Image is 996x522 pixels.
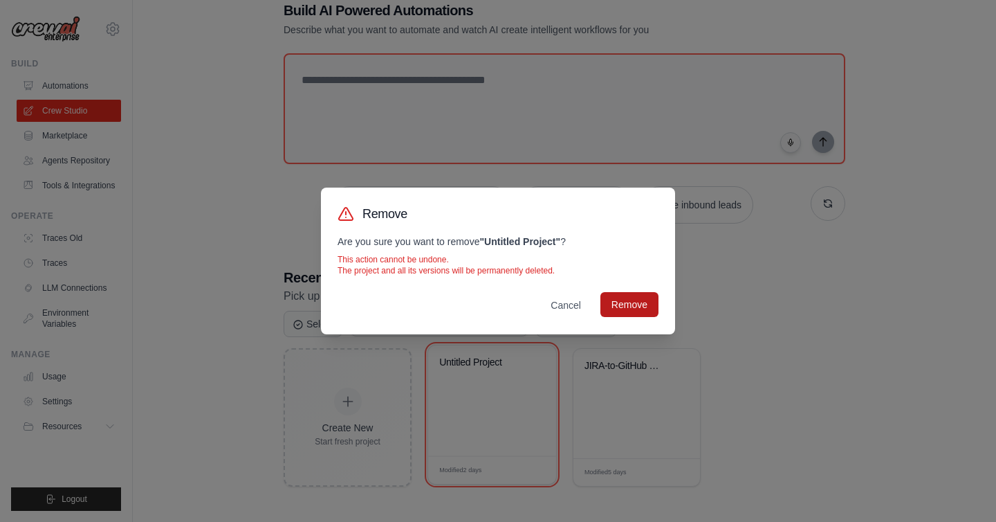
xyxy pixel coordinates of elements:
[338,265,658,276] p: The project and all its versions will be permanently deleted.
[539,293,592,318] button: Cancel
[600,292,658,317] button: Remove
[479,236,560,247] strong: " Untitled Project "
[362,204,407,224] h3: Remove
[338,254,658,265] p: This action cannot be undone.
[338,235,658,249] p: Are you sure you want to remove ?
